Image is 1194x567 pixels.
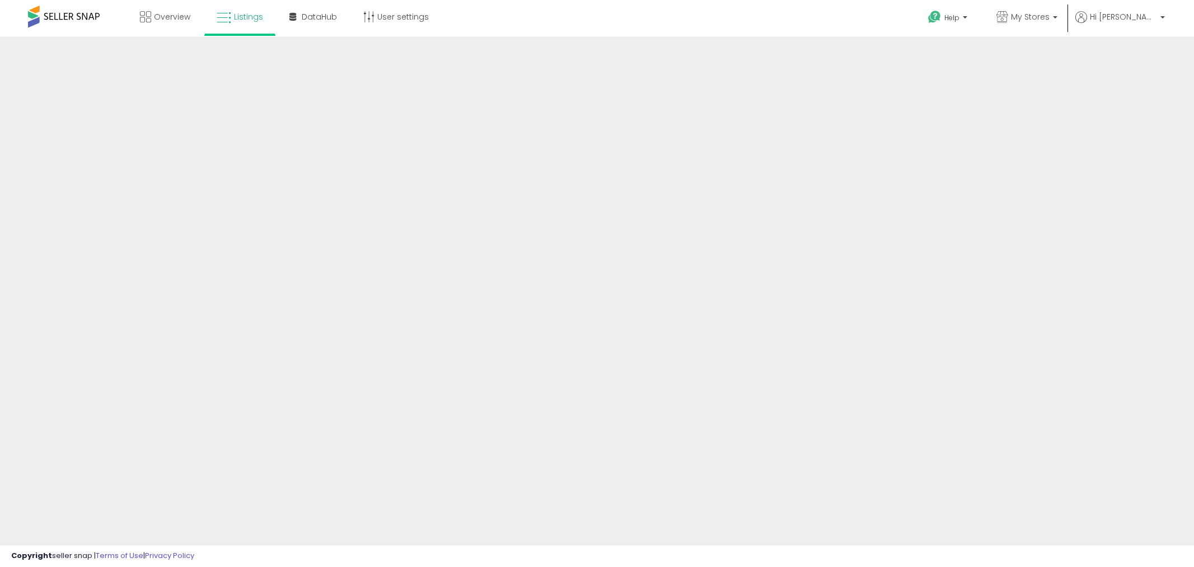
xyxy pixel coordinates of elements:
[944,13,959,22] span: Help
[1011,11,1050,22] span: My Stores
[919,2,978,36] a: Help
[234,11,263,22] span: Listings
[302,11,337,22] span: DataHub
[1075,11,1165,36] a: Hi [PERSON_NAME]
[928,10,942,24] i: Get Help
[154,11,190,22] span: Overview
[1090,11,1157,22] span: Hi [PERSON_NAME]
